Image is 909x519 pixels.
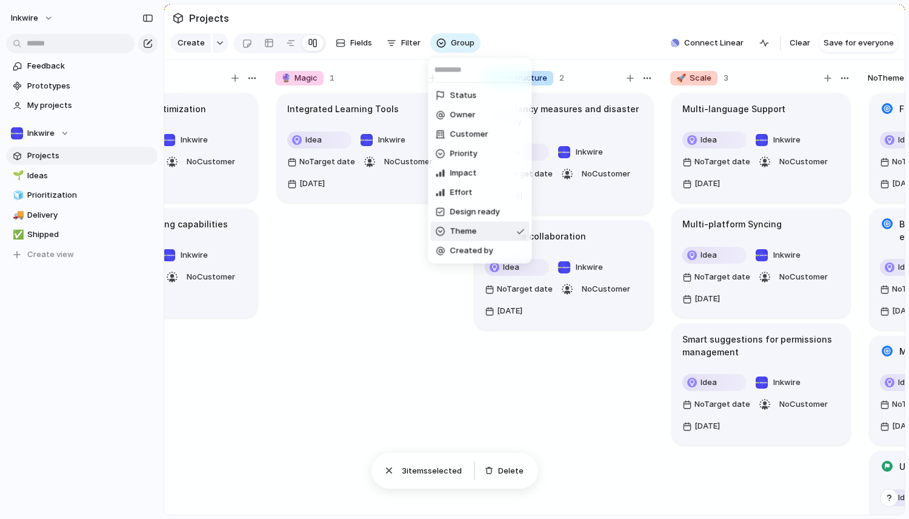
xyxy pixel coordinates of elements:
[450,148,478,160] span: Priority
[450,129,488,141] span: Customer
[450,226,477,238] span: Theme
[450,167,477,179] span: Impact
[450,109,476,121] span: Owner
[450,206,500,218] span: Design ready
[450,90,477,102] span: Status
[450,187,473,199] span: Effort
[450,245,493,257] span: Created by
